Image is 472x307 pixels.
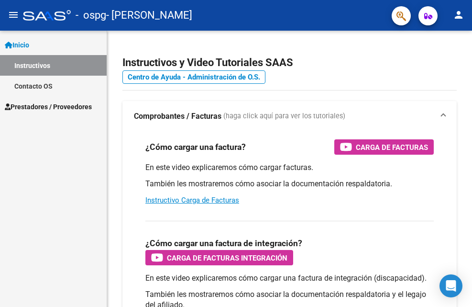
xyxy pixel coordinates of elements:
button: Carga de Facturas [334,139,434,155]
h2: Instructivos y Video Tutoriales SAAS [122,54,457,72]
mat-icon: menu [8,9,19,21]
p: En este video explicaremos cómo cargar una factura de integración (discapacidad). [145,273,434,284]
a: Instructivo Carga de Facturas [145,196,239,205]
strong: Comprobantes / Facturas [134,111,221,122]
div: Open Intercom Messenger [439,274,462,297]
span: Prestadores / Proveedores [5,102,92,112]
button: Carga de Facturas Integración [145,250,293,265]
p: También les mostraremos cómo asociar la documentación respaldatoria. [145,179,434,189]
h3: ¿Cómo cargar una factura de integración? [145,237,302,250]
mat-expansion-panel-header: Comprobantes / Facturas (haga click aquí para ver los tutoriales) [122,101,457,132]
span: Carga de Facturas [356,141,428,153]
p: En este video explicaremos cómo cargar facturas. [145,162,434,173]
span: - [PERSON_NAME] [106,5,192,26]
a: Centro de Ayuda - Administración de O.S. [122,70,265,84]
h3: ¿Cómo cargar una factura? [145,140,246,154]
span: (haga click aquí para ver los tutoriales) [223,111,345,122]
span: - ospg [76,5,106,26]
span: Carga de Facturas Integración [167,252,287,264]
span: Inicio [5,40,29,50]
mat-icon: person [453,9,464,21]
